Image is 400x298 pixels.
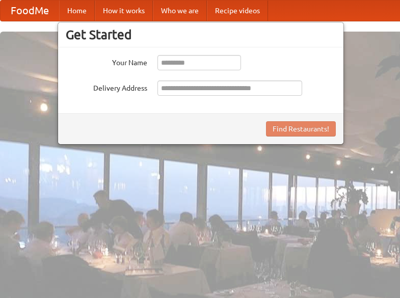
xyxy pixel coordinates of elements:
[66,80,147,93] label: Delivery Address
[1,1,59,21] a: FoodMe
[207,1,268,21] a: Recipe videos
[153,1,207,21] a: Who we are
[95,1,153,21] a: How it works
[266,121,336,137] button: Find Restaurants!
[59,1,95,21] a: Home
[66,55,147,68] label: Your Name
[66,27,336,42] h3: Get Started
